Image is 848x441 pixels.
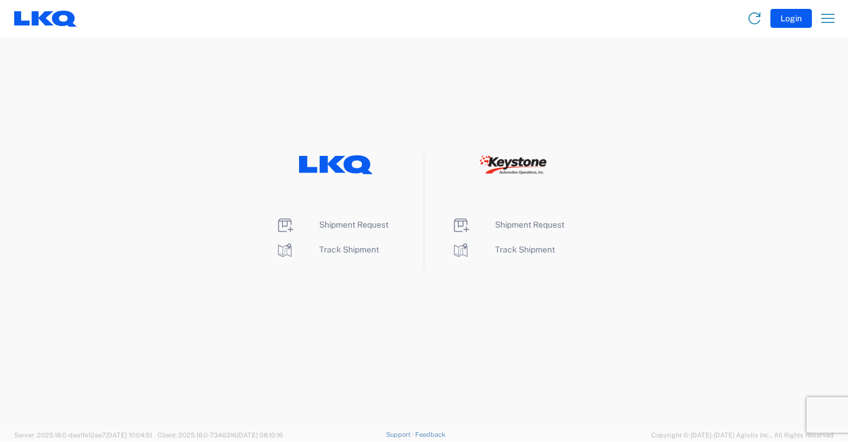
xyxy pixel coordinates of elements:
span: Shipment Request [319,220,388,229]
span: Server: 2025.18.0-daa1fe12ee7 [14,432,152,439]
span: Track Shipment [319,245,379,254]
a: Shipment Request [275,220,388,229]
a: Support [386,431,416,438]
button: Login [770,9,812,28]
span: Shipment Request [495,220,564,229]
a: Feedback [415,431,445,438]
span: Track Shipment [495,245,555,254]
a: Track Shipment [451,245,555,254]
span: [DATE] 08:10:16 [237,432,283,439]
a: Shipment Request [451,220,564,229]
a: Track Shipment [275,245,379,254]
span: Client: 2025.18.0-7346316 [158,432,283,439]
span: [DATE] 10:04:51 [106,432,152,439]
span: Copyright © [DATE]-[DATE] Agistix Inc., All Rights Reserved [651,430,834,440]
